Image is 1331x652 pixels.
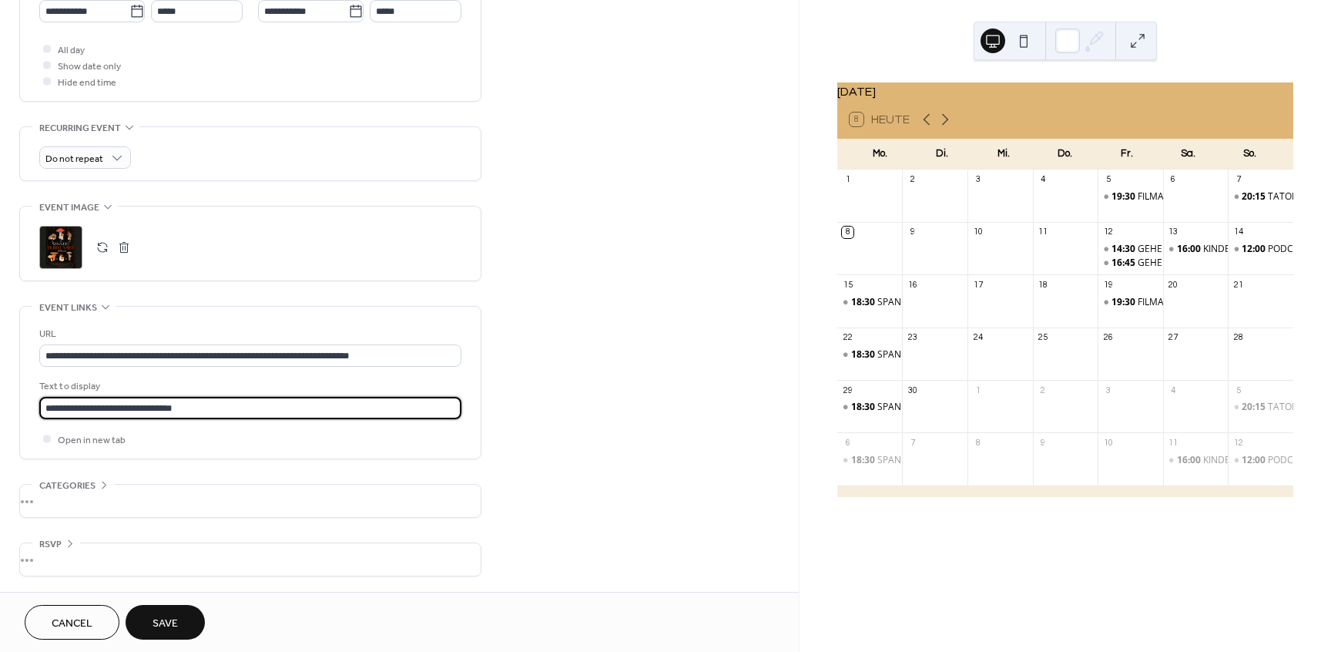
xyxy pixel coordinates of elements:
span: 18:30 [851,454,877,467]
div: 30 [907,385,918,396]
div: SPANISCH A1 AB LEKTION 1 [837,296,903,309]
div: 23 [907,332,918,344]
div: 20 [1168,279,1179,291]
div: 12 [1232,437,1244,449]
span: Show date only [58,59,121,75]
span: Cancel [52,616,92,632]
span: 20:15 [1242,401,1268,414]
div: 13 [1168,227,1179,238]
div: KINDERKINO [1163,243,1229,256]
span: Open in new tab [58,432,126,449]
div: 9 [907,227,918,238]
div: 10 [972,227,984,238]
div: 6 [1168,174,1179,186]
div: GEHEISCHNISTAG: PAULETTE- EIN NEUER DEALER IST IN DER STADT [1098,243,1163,256]
span: Event image [39,200,99,216]
div: Text to display [39,378,458,395]
span: 20:15 [1242,190,1268,203]
div: 15 [842,279,853,291]
div: PODCAST LIVE [1228,243,1293,256]
span: 18:30 [851,348,877,361]
div: Mo. [850,139,911,170]
div: FILMABEND: DIE SCHÖNSTE ZEIT UNSERES LEBENS [1098,190,1163,203]
div: 18 [1038,279,1049,291]
div: Di. [911,139,973,170]
div: Mi. [973,139,1034,170]
div: 22 [842,332,853,344]
div: 21 [1232,279,1244,291]
span: All day [58,42,85,59]
div: PODCAST LIVE [1268,454,1330,467]
div: 3 [972,174,984,186]
div: Sa. [1158,139,1219,170]
div: FILMABEND: WILDE MAUS [1098,296,1163,309]
span: 12:00 [1242,243,1268,256]
div: ; [39,226,82,269]
div: 11 [1168,437,1179,449]
span: 18:30 [851,401,877,414]
span: Event links [39,300,97,316]
span: Do not repeat [45,150,103,168]
div: URL [39,326,458,342]
div: 8 [972,437,984,449]
div: 4 [1038,174,1049,186]
span: 16:45 [1111,257,1138,270]
div: Do. [1034,139,1096,170]
div: 25 [1038,332,1049,344]
div: 19 [1102,279,1114,291]
div: PODCAST LIVE [1268,243,1330,256]
div: KINDERKINO [1163,454,1229,467]
div: 5 [1102,174,1114,186]
div: ••• [20,543,481,576]
div: 12 [1102,227,1114,238]
div: SPANISCH A1 AB LEKTION 1 [877,401,997,414]
span: 19:30 [1111,190,1138,203]
div: 6 [842,437,853,449]
div: SPANISCH A1 AB LEKTION 1 [877,348,997,361]
div: 29 [842,385,853,396]
div: 26 [1102,332,1114,344]
div: 14 [1232,227,1244,238]
div: 10 [1102,437,1114,449]
div: 7 [1232,174,1244,186]
div: SPANISCH A1 AB LEKTION 1 [877,454,997,467]
div: 5 [1232,385,1244,396]
div: SPANISCH A1 AB LEKTION 1 [877,296,997,309]
div: KINDERKINO [1203,243,1257,256]
div: 1 [972,385,984,396]
div: GEHEISCHNISTAG: PAULETTE- EIN NEUER DEALER IST IN DER STADT [1098,257,1163,270]
div: 2 [1038,385,1049,396]
div: 4 [1168,385,1179,396]
div: 2 [907,174,918,186]
div: 8 [842,227,853,238]
button: Save [126,605,205,640]
div: 11 [1038,227,1049,238]
span: 18:30 [851,296,877,309]
div: PODCAST LIVE [1228,454,1293,467]
span: 16:00 [1177,243,1203,256]
span: 14:30 [1111,243,1138,256]
div: ••• [20,485,481,517]
div: 17 [972,279,984,291]
div: 1 [842,174,853,186]
div: TATORT: GEMEINSAM SEHEN - GEMEINSAM ERMITTELN [1228,190,1293,203]
span: 19:30 [1111,296,1138,309]
div: FILMABEND: WILDE [PERSON_NAME] [1138,296,1296,309]
div: SPANISCH A1 AB LEKTION 1 [837,401,903,414]
span: RSVP [39,536,62,553]
div: Fr. [1096,139,1158,170]
div: 9 [1038,437,1049,449]
span: Hide end time [58,75,116,91]
span: Save [153,616,178,632]
div: SPANISCH A1 AB LEKTION 1 [837,454,903,467]
div: 16 [907,279,918,291]
div: KINDERKINO [1203,454,1257,467]
div: TATORT: GEMEINSAM SEHEN - GEMEINSAM ERMITTELN [1228,401,1293,414]
span: Recurring event [39,120,121,136]
span: 12:00 [1242,454,1268,467]
div: 7 [907,437,918,449]
span: Categories [39,478,96,494]
div: SPANISCH A1 AB LEKTION 1 [837,348,903,361]
button: Cancel [25,605,119,640]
